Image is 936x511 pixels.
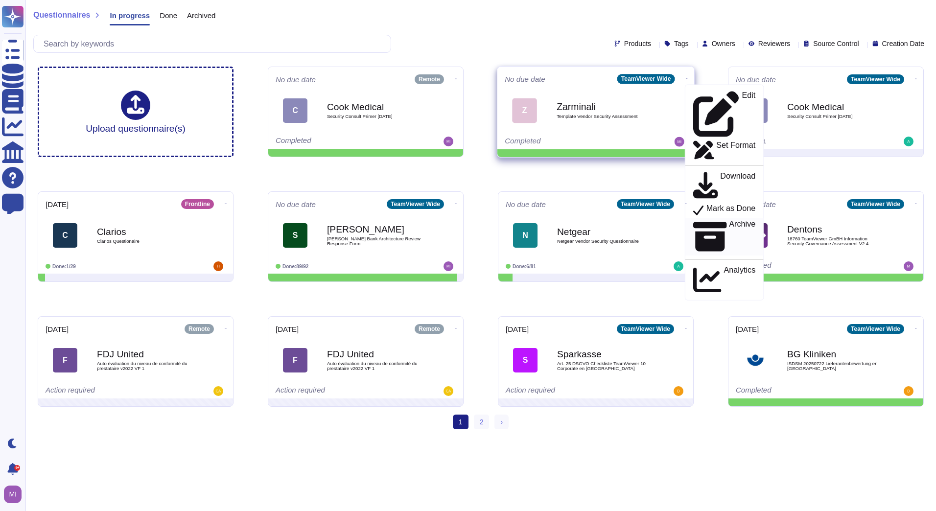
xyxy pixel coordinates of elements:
img: user [904,386,913,396]
div: Action required [276,386,396,396]
span: [DATE] [46,201,69,208]
div: Completed [736,261,856,271]
div: TeamViewer Wide [617,199,674,209]
div: Completed [505,137,626,147]
span: Source Control [813,40,859,47]
div: Action required [46,386,165,396]
a: Analytics [685,264,764,296]
span: Archived [187,12,215,19]
div: TeamViewer Wide [617,324,674,334]
a: Download [685,170,764,202]
img: user [444,386,453,396]
span: Products [624,40,651,47]
div: TeamViewer Wide [387,199,444,209]
span: [DATE] [736,325,759,333]
p: Archive [729,220,755,253]
p: Mark as Done [706,204,756,216]
p: Download [720,172,755,200]
span: Creation Date [882,40,924,47]
div: C [53,223,77,248]
span: Security Consult Primer [DATE] [327,114,425,119]
span: Auto évaluation du niveau de conformité du prestataire v2022 VF 1 [327,361,425,371]
span: Security Consult Primer [DATE] [787,114,885,119]
div: TeamViewer Wide [847,199,904,209]
span: In progress [110,12,150,19]
img: user [213,386,223,396]
b: Sparkasse [557,349,655,359]
b: [PERSON_NAME] [327,225,425,234]
img: user [444,261,453,271]
span: Template Vendor Security Assessment [557,114,655,119]
b: Netgear [557,227,655,236]
div: Frontline [181,199,214,209]
a: Archive [685,218,764,255]
div: Upload questionnaire(s) [86,91,186,133]
span: Done: 5/31 [743,139,766,144]
div: Remote [415,74,444,84]
div: N [513,223,538,248]
span: Owners [712,40,735,47]
input: Search by keywords [39,35,391,52]
p: Edit [742,92,755,137]
p: Analytics [724,266,756,294]
div: TeamViewer Wide [847,324,904,334]
div: Z [512,98,537,123]
img: user [674,261,683,271]
span: Clarios Questionaire [97,239,195,244]
div: TeamViewer Wide [617,74,675,84]
span: ISDSM 20250722 Lieferantenbewertung en [GEOGRAPHIC_DATA] [787,361,885,371]
img: user [213,261,223,271]
b: FDJ United [97,349,195,359]
div: TeamViewer Wide [847,74,904,84]
div: Completed [276,137,396,146]
img: user [675,137,684,147]
span: No due date [276,76,316,83]
div: F [283,348,307,372]
span: No due date [276,201,316,208]
span: [PERSON_NAME] Bank Architecture Review Response Form [327,236,425,246]
div: Remote [415,324,444,334]
div: Action required [506,386,626,396]
span: [DATE] [46,325,69,333]
div: 9+ [14,465,20,471]
span: 1 [453,415,468,429]
div: C [283,98,307,123]
span: Art. 25 DSGVO Checkliste TeamViewer 10 Corporate en [GEOGRAPHIC_DATA] [557,361,655,371]
a: Set Format [685,139,764,162]
span: No due date [736,76,776,83]
span: Auto évaluation du niveau de conformité du prestataire v2022 VF 1 [97,361,195,371]
span: Done: 89/92 [282,264,308,269]
span: Questionnaires [33,11,90,19]
img: Logo [743,348,768,372]
img: user [444,137,453,146]
span: › [500,418,503,426]
div: Completed [736,386,856,396]
img: user [4,486,22,503]
div: Remote [185,324,214,334]
a: Edit [685,89,764,139]
b: Cook Medical [327,102,425,112]
b: FDJ United [327,349,425,359]
span: [DATE] [276,325,299,333]
span: Netgear Vendor Security Questionnaire [557,239,655,244]
span: [DATE] [506,325,529,333]
span: Reviewers [758,40,790,47]
p: Set Format [716,141,755,160]
div: S [513,348,538,372]
b: Cook Medical [787,102,885,112]
a: Mark as Done [685,202,764,218]
span: No due date [505,75,545,83]
img: user [674,386,683,396]
span: Done [160,12,177,19]
span: Done: 6/81 [513,264,536,269]
b: BG Kliniken [787,349,885,359]
b: Clarios [97,227,195,236]
span: Done: 1/29 [52,264,76,269]
div: F [53,348,77,372]
div: S [283,223,307,248]
span: Tags [674,40,689,47]
img: user [904,137,913,146]
span: 18760 TeamViewer GmBH Information Security Governance Assessment V2.4 [787,236,885,246]
span: No due date [506,201,546,208]
button: user [2,484,28,505]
